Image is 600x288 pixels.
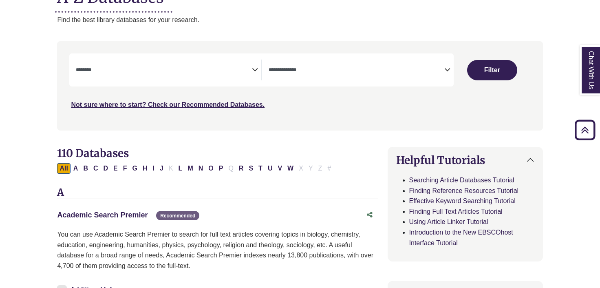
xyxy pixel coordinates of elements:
textarea: Search [269,67,444,74]
div: Alpha-list to filter by first letter of database name [57,164,334,171]
a: Searching Article Databases Tutorial [409,177,514,184]
button: Filter Results A [71,163,81,174]
span: 110 Databases [57,146,129,160]
button: Filter Results R [236,163,246,174]
button: Filter Results C [91,163,101,174]
button: Helpful Tutorials [388,147,543,173]
a: Finding Full Text Articles Tutorial [409,208,503,215]
button: Filter Results L [176,163,185,174]
button: Filter Results V [275,163,285,174]
button: Filter Results W [285,163,296,174]
button: Filter Results D [101,163,111,174]
a: Introduction to the New EBSCOhost Interface Tutorial [409,229,513,246]
a: Back to Top [572,124,598,135]
button: Filter Results M [185,163,195,174]
button: Filter Results O [206,163,216,174]
button: Filter Results G [130,163,140,174]
h3: A [57,187,377,199]
button: Filter Results E [111,163,120,174]
button: Share this database [362,207,378,223]
textarea: Search [76,67,251,74]
button: Submit for Search Results [467,60,517,80]
button: Filter Results S [246,163,256,174]
span: Recommended [156,211,199,220]
button: Filter Results H [140,163,150,174]
a: Academic Search Premier [57,211,148,219]
button: Filter Results U [265,163,275,174]
button: Filter Results F [121,163,130,174]
button: Filter Results T [256,163,265,174]
button: Filter Results B [81,163,90,174]
button: Filter Results I [150,163,157,174]
button: All [57,163,70,174]
a: Using Article Linker Tutorial [409,218,488,225]
nav: Search filters [57,41,543,130]
a: Not sure where to start? Check our Recommended Databases. [71,101,265,108]
button: Filter Results P [216,163,226,174]
button: Filter Results N [196,163,206,174]
p: You can use Academic Search Premier to search for full text articles covering topics in biology, ... [57,229,377,271]
a: Finding Reference Resources Tutorial [409,187,519,194]
button: Filter Results J [157,163,166,174]
a: Effective Keyword Searching Tutorial [409,197,516,204]
p: Find the best library databases for your research. [57,15,543,25]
